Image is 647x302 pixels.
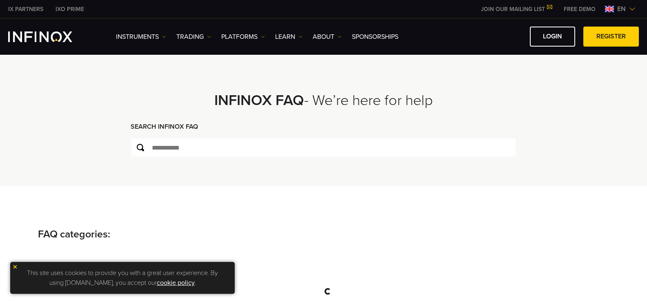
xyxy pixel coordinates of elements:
p: This site uses cookies to provide you with a great user experience. By using [DOMAIN_NAME], you a... [14,266,231,290]
a: cookie policy [157,279,195,287]
h2: - We’re here for help [109,92,538,110]
strong: SEARCH INFINOX FAQ [131,123,198,131]
a: TRADING [176,32,211,42]
a: LOGIN [530,27,575,47]
a: JOIN OUR MAILING LIST [475,6,558,13]
a: Instruments [116,32,166,42]
a: SPONSORSHIPS [352,32,398,42]
strong: INFINOX FAQ [214,92,304,109]
a: PLATFORMS [221,32,265,42]
img: yellow close icon [12,264,18,270]
a: ABOUT [313,32,342,42]
p: FAQ categories: [38,227,609,242]
a: INFINOX [49,5,90,13]
span: en [614,4,629,14]
a: INFINOX [2,5,49,13]
a: REGISTER [583,27,639,47]
a: INFINOX Logo [8,31,91,42]
a: INFINOX MENU [558,5,602,13]
a: Learn [275,32,302,42]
